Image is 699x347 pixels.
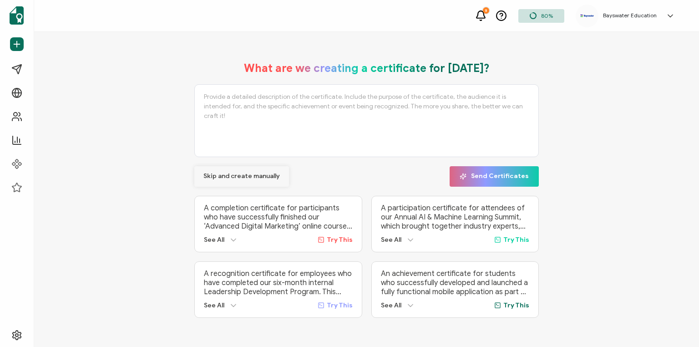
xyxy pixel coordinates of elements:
span: Skip and create manually [203,173,280,179]
span: 80% [541,12,553,19]
button: Skip and create manually [194,166,289,187]
h1: What are we creating a certificate for [DATE]? [244,61,490,75]
button: Send Certificates [450,166,539,187]
span: See All [381,236,401,244]
span: Send Certificates [460,173,529,180]
span: Try This [503,236,529,244]
span: Try This [327,236,353,244]
p: An achievement certificate for students who successfully developed and launched a fully functiona... [381,269,529,296]
p: A completion certificate for participants who have successfully finished our ‘Advanced Digital Ma... [204,204,352,231]
span: See All [204,236,224,244]
p: A participation certificate for attendees of our Annual AI & Machine Learning Summit, which broug... [381,204,529,231]
p: A recognition certificate for employees who have completed our six-month internal Leadership Deve... [204,269,352,296]
img: sertifier-logomark-colored.svg [10,6,24,25]
span: See All [381,301,401,309]
h5: Bayswater Education [603,12,657,19]
span: Try This [503,301,529,309]
span: See All [204,301,224,309]
img: e421b917-46e4-4ebc-81ec-125abdc7015c.png [580,14,594,17]
span: Try This [327,301,353,309]
div: 5 [483,7,489,14]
